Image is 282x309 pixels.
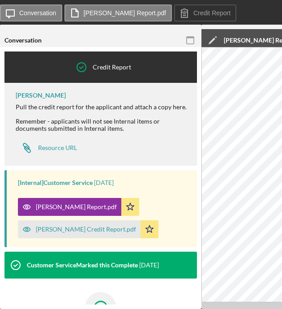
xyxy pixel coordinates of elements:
div: Customer Service Marked this Complete [27,262,138,269]
button: Credit Report [174,4,236,21]
label: [PERSON_NAME] Report.pdf [84,9,166,17]
time: 2025-10-03 20:31 [139,262,159,269]
div: [PERSON_NAME] [16,92,66,99]
label: Conversation [19,9,56,17]
div: [Internal] Customer Service [18,179,93,186]
div: Conversation [4,37,42,44]
button: [PERSON_NAME] Credit Report.pdf [18,220,158,238]
div: Credit Report [93,64,131,71]
div: [PERSON_NAME] Report.pdf [36,203,117,210]
a: Resource URL [16,139,77,157]
div: Pull the credit report for the applicant and attach a copy here. Remember - applicants will not s... [16,103,188,132]
time: 2025-10-03 20:31 [94,179,114,186]
label: Credit Report [193,9,231,17]
div: [PERSON_NAME] Credit Report.pdf [36,226,136,233]
button: [PERSON_NAME] Report.pdf [64,4,172,21]
button: [PERSON_NAME] Report.pdf [18,198,139,216]
div: Resource URL [38,144,77,151]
